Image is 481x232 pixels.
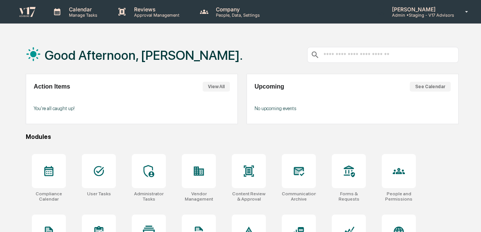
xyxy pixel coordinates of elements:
div: User Tasks [87,191,111,196]
div: People and Permissions [382,191,416,202]
p: People, Data, Settings [210,12,264,18]
h1: Good Afternoon, [PERSON_NAME]. [45,48,243,63]
iframe: Open customer support [457,207,477,227]
div: Administrator Tasks [132,191,166,202]
p: Approval Management [128,12,183,18]
p: No upcoming events [255,106,451,111]
p: [PERSON_NAME] [386,6,454,12]
p: Calendar [63,6,101,12]
div: Communications Archive [282,191,316,202]
div: Compliance Calendar [32,191,66,202]
p: Company [210,6,264,12]
p: You're all caught up! [34,106,230,111]
p: Manage Tasks [63,12,101,18]
div: Vendor Management [182,191,216,202]
h2: Upcoming [255,83,284,90]
img: logo [18,6,36,17]
h2: Action Items [34,83,70,90]
p: Reviews [128,6,183,12]
p: Admin • Staging - V17 Advisors [386,12,454,18]
div: Content Review & Approval [232,191,266,202]
div: Forms & Requests [332,191,366,202]
div: Modules [26,133,459,140]
button: See Calendar [410,82,451,92]
button: View All [203,82,230,92]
